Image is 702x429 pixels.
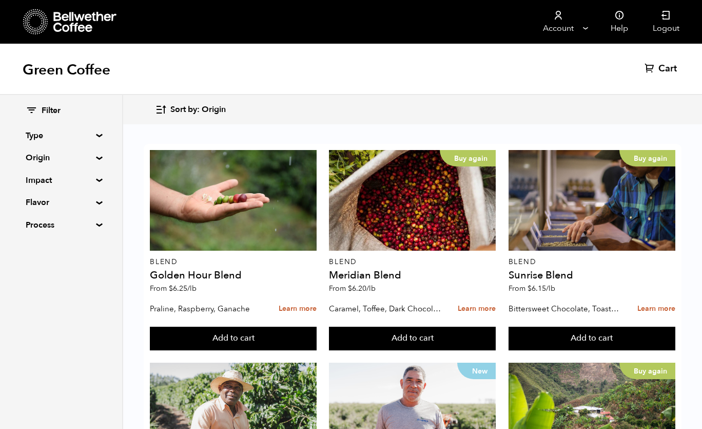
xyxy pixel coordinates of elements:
bdi: 6.25 [169,284,197,293]
bdi: 6.15 [528,284,555,293]
p: Praline, Raspberry, Ganache [150,301,263,316]
button: Sort by: Origin [155,98,226,122]
a: Buy again [509,150,675,251]
span: From [150,284,197,293]
span: /lb [187,284,197,293]
h4: Meridian Blend [329,270,496,281]
span: Filter [42,105,61,117]
span: $ [169,284,173,293]
a: Cart [645,63,679,75]
span: $ [528,284,532,293]
a: Learn more [637,298,675,320]
p: Buy again [619,150,675,166]
span: /lb [546,284,555,293]
p: Blend [329,258,496,266]
h1: Green Coffee [23,61,110,79]
button: Add to cart [150,327,317,350]
button: Add to cart [509,327,675,350]
span: Sort by: Origin [170,104,226,116]
a: Learn more [458,298,496,320]
summary: Type [26,129,96,142]
a: Buy again [329,150,496,251]
summary: Origin [26,152,96,164]
h4: Sunrise Blend [509,270,675,281]
span: From [329,284,376,293]
span: Cart [658,63,677,75]
span: $ [348,284,352,293]
span: From [509,284,555,293]
bdi: 6.20 [348,284,376,293]
button: Add to cart [329,327,496,350]
p: Caramel, Toffee, Dark Chocolate [329,301,442,316]
a: Learn more [279,298,317,320]
p: Blend [150,258,317,266]
summary: Impact [26,174,96,186]
h4: Golden Hour Blend [150,270,317,281]
p: Buy again [619,363,675,379]
summary: Process [26,219,96,231]
p: New [457,363,496,379]
p: Blend [509,258,675,266]
p: Buy again [440,150,496,166]
span: /lb [366,284,376,293]
p: Bittersweet Chocolate, Toasted Marshmallow, Candied Orange, Praline [509,301,622,316]
summary: Flavor [26,196,96,209]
